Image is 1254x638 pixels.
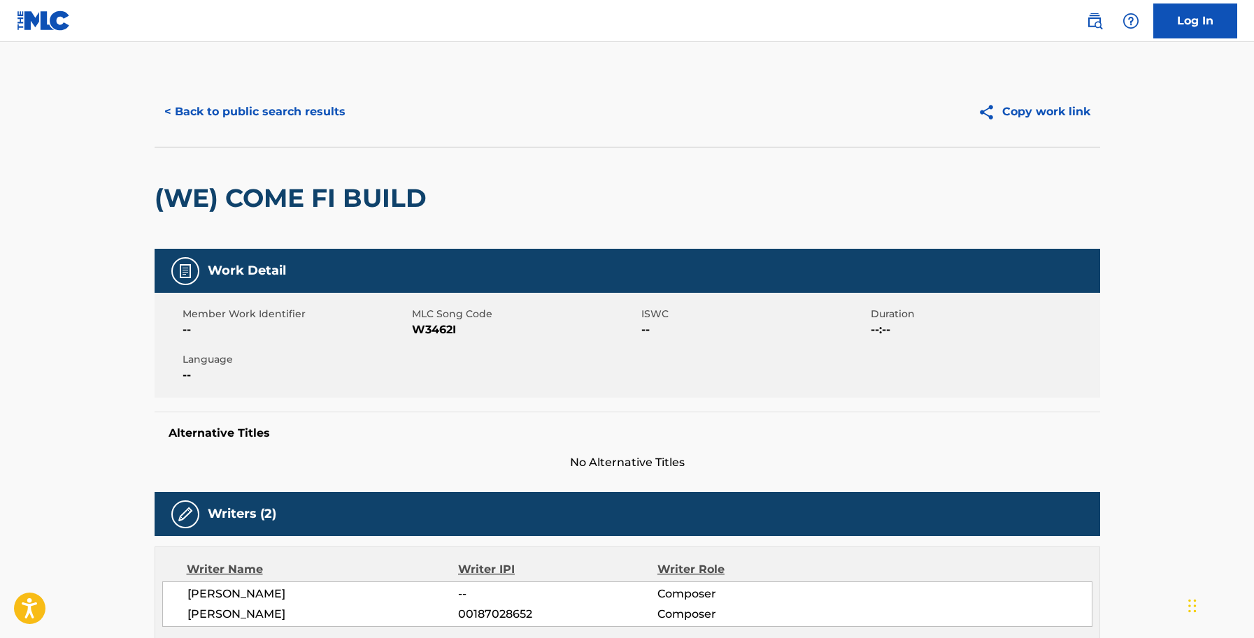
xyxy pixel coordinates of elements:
span: Composer [657,586,839,602]
img: Work Detail [177,263,194,280]
span: Language [183,352,408,367]
div: Writer Role [657,561,839,578]
a: Public Search [1081,7,1109,35]
span: ISWC [641,307,867,321]
button: Copy work link [968,94,1100,129]
img: Copy work link [978,103,1002,121]
span: [PERSON_NAME] [187,606,459,623]
div: Drag [1188,585,1197,627]
img: MLC Logo [17,10,71,31]
h2: (WE) COME FI BUILD [155,182,434,214]
button: < Back to public search results [155,94,355,129]
h5: Writers (2) [208,506,276,522]
span: -- [183,367,408,384]
div: Writer Name [187,561,459,578]
iframe: Chat Widget [1184,571,1254,638]
img: search [1086,13,1103,29]
span: MLC Song Code [412,307,638,321]
span: --:-- [871,321,1097,338]
div: Help [1117,7,1145,35]
div: Writer IPI [458,561,657,578]
img: help [1123,13,1139,29]
span: Duration [871,307,1097,321]
img: Writers [177,506,194,523]
span: Member Work Identifier [183,307,408,321]
span: 00187028652 [458,606,657,623]
span: -- [183,321,408,338]
span: -- [641,321,867,338]
h5: Work Detail [208,263,286,279]
span: -- [458,586,657,602]
span: W3462I [412,321,638,338]
span: Composer [657,606,839,623]
h5: Alternative Titles [169,426,1086,440]
span: No Alternative Titles [155,454,1100,471]
span: [PERSON_NAME] [187,586,459,602]
a: Log In [1153,3,1237,38]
